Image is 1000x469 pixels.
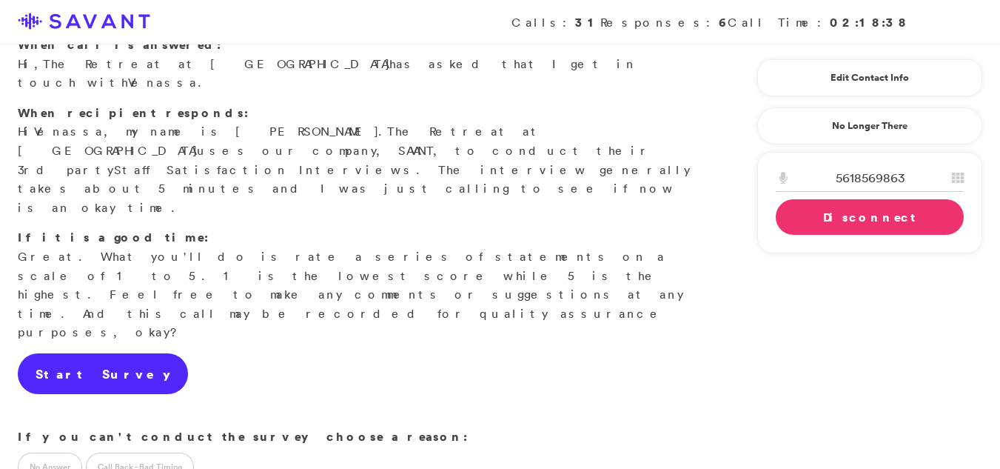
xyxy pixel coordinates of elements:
p: Great. What you'll do is rate a series of statements on a scale of 1 to 5. 1 is the lowest score ... [18,228,701,342]
a: Disconnect [776,199,964,235]
a: No Longer There [757,107,982,144]
strong: 31 [575,14,600,30]
strong: If it is a good time: [18,229,209,245]
strong: When recipient responds: [18,104,249,121]
strong: If you can't conduct the survey choose a reason: [18,428,468,445]
p: Hi, has asked that I get in touch with . [18,36,701,93]
span: Staff Satisfaction Interview [114,162,403,177]
strong: 02:18:38 [830,14,908,30]
p: Hi , my name is [PERSON_NAME]. uses our company, SAVANT, to conduct their 3rd party s. The interv... [18,104,701,218]
strong: When call is answered: [18,36,221,53]
span: The Retreat at [GEOGRAPHIC_DATA] [43,56,389,71]
span: Venassa [34,124,104,139]
a: Edit Contact Info [776,66,964,90]
span: The Retreat at [GEOGRAPHIC_DATA] [18,124,543,158]
span: Venassa [128,75,198,90]
a: Start Survey [18,353,188,395]
strong: 6 [719,14,728,30]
